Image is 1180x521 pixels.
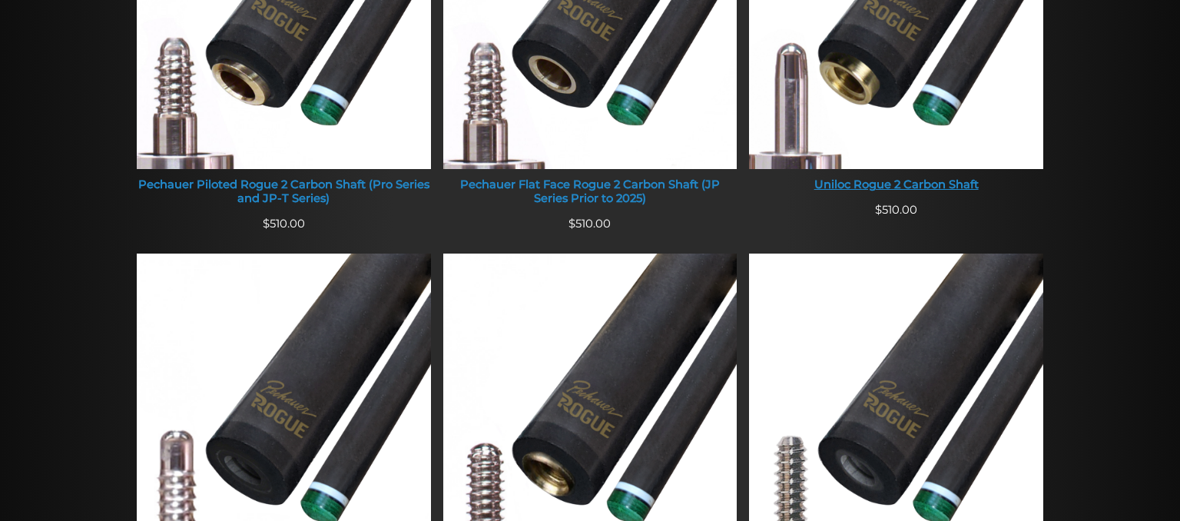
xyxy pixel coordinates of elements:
span: $ [875,203,882,217]
span: 510.00 [568,217,611,231]
div: Pechauer Piloted Rogue 2 Carbon Shaft (Pro Series and JP-T Series) [137,178,431,205]
span: 510.00 [263,217,305,231]
span: 510.00 [875,203,917,217]
span: $ [263,217,270,231]
div: Pechauer Flat Face Rogue 2 Carbon Shaft (JP Series Prior to 2025) [443,178,737,205]
div: Uniloc Rogue 2 Carbon Shaft [749,178,1043,192]
span: $ [568,217,575,231]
